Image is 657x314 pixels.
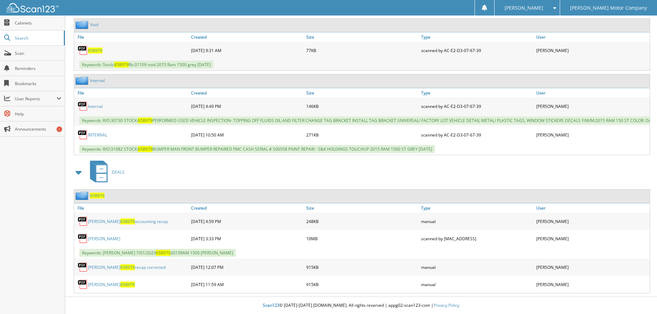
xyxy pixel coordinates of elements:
span: DEALS [112,169,125,175]
span: Scan [15,50,61,56]
span: 658979 [138,146,152,152]
a: Created [189,88,305,98]
div: [DATE] 3 :33 PM [189,232,305,245]
span: [PERSON_NAME] [505,6,543,10]
div: 915KB [305,260,420,274]
a: User [535,88,650,98]
div: 248KB [305,214,420,228]
a: File [74,88,189,98]
div: [DATE] 12 :07 PM [189,260,305,274]
a: [PERSON_NAME] [88,236,120,242]
span: Keywords: R/O:31082 STOCK: BUMPER MAN FRONT BUMPER REPAIRED FMC CASH SERIAL # S00558 PAINT REPAIR... [79,145,435,153]
img: folder2.png [76,76,90,85]
span: User Reports [15,96,57,102]
a: Type [419,32,535,42]
span: Announcements [15,126,61,132]
img: PDF.png [78,233,88,244]
div: manual [419,277,535,291]
a: File [74,203,189,213]
a: DEALS [86,159,125,186]
a: File [74,32,189,42]
span: 658979 [114,62,129,68]
span: Bookmarks [15,81,61,87]
a: Created [189,32,305,42]
a: Size [305,203,420,213]
a: User [535,32,650,42]
a: Type [419,88,535,98]
a: INTERNAL [88,132,107,138]
span: Cabinets [15,20,61,26]
a: Created [189,203,305,213]
a: Internal [90,78,105,83]
div: 271KB [305,128,420,142]
div: [DATE] 4 :59 PM [189,214,305,228]
div: [PERSON_NAME] [535,214,650,228]
a: Internal [88,103,103,109]
img: folder2.png [76,20,90,29]
div: [PERSON_NAME] [535,232,650,245]
a: User [535,203,650,213]
span: Reminders [15,65,61,71]
span: Keywords: [PERSON_NAME] 7/01/ 2023 2015 RAM 1500 [PERSON_NAME] [79,249,236,257]
div: [DATE] 10 :50 AM [189,128,305,142]
img: PDF.png [78,45,88,55]
img: scan123-logo-white.svg [7,3,59,12]
div: scanned by [MAC_ADDRESS] [419,232,535,245]
div: [PERSON_NAME] [535,260,650,274]
div: manual [419,260,535,274]
a: Size [305,32,420,42]
div: 10MB [305,232,420,245]
div: scanned by AC-E2-D 3-07-67-39 [419,99,535,113]
img: PDF.png [78,130,88,140]
a: [PERSON_NAME]658979 [88,282,135,287]
span: Keywords: Stock: Ro:31109 void 2015 Ram 1500 grey [DATE] [79,61,213,69]
div: © [DATE]-[DATE] [DOMAIN_NAME]. All rights reserved | appg02-scan123-com | [65,297,657,314]
img: PDF.png [78,101,88,111]
span: 658979 [120,282,135,287]
span: Search [15,35,60,41]
span: 658979 [138,118,152,123]
div: 915KB [305,277,420,291]
iframe: Chat Widget [623,281,657,314]
a: [PERSON_NAME]658979accounting recap [88,219,168,224]
div: [PERSON_NAME] [535,277,650,291]
img: PDF.png [78,279,88,290]
img: folder2.png [76,191,90,200]
div: 77KB [305,43,420,57]
div: [PERSON_NAME] [535,43,650,57]
img: PDF.png [78,262,88,272]
div: [PERSON_NAME] [535,99,650,113]
span: 658979 [120,219,135,224]
span: Help [15,111,61,117]
div: scanned by AC-E2-D 3-07-67-39 [419,128,535,142]
span: 658979 [120,264,135,270]
div: 1 [57,126,62,132]
a: Privacy Policy [434,302,459,308]
span: 658979 [156,250,170,256]
div: scanned by AC-E2-D 3-07-67-39 [419,43,535,57]
div: [DATE] 4 :49 PM [189,99,305,113]
a: Size [305,88,420,98]
span: Scan123 [263,302,279,308]
span: [PERSON_NAME] Motor Company [570,6,647,10]
div: [DATE] 9 :31 AM [189,43,305,57]
a: 658979 [88,48,102,53]
div: [PERSON_NAME] [535,128,650,142]
div: 146KB [305,99,420,113]
div: manual [419,214,535,228]
a: [PERSON_NAME]658979recap corrected [88,264,166,270]
a: Void [90,22,98,28]
div: [DATE] 11 :59 AM [189,277,305,291]
a: Type [419,203,535,213]
img: PDF.png [78,216,88,226]
a: 658979 [90,193,104,199]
